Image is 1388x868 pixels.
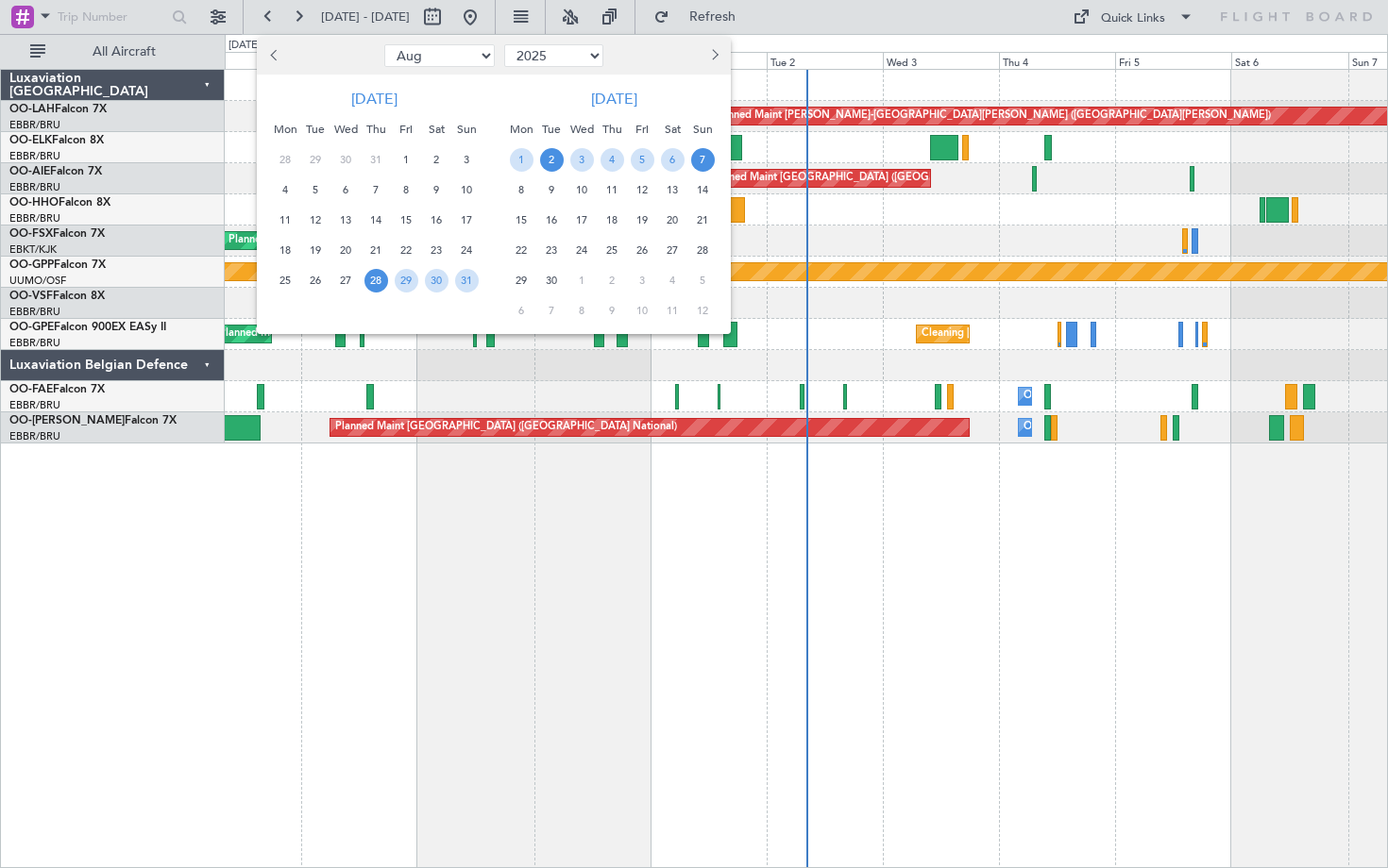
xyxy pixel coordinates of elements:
[300,265,330,295] div: 26-8-2025
[661,269,685,292] span: 4
[657,295,687,325] div: 11-10-2025
[270,175,300,205] div: 4-8-2025
[567,265,597,295] div: 1-10-2025
[304,178,328,202] span: 5
[425,178,449,202] span: 9
[334,239,358,262] span: 20
[451,265,482,295] div: 31-8-2025
[687,265,718,295] div: 5-10-2025
[627,175,657,205] div: 12-9-2025
[691,209,715,232] span: 21
[597,205,627,235] div: 18-9-2025
[661,299,685,323] span: 11
[361,205,391,235] div: 14-8-2025
[264,41,285,71] button: Previous month
[687,114,718,144] div: Sun
[270,114,300,144] div: Mon
[536,235,567,265] div: 23-9-2025
[691,239,715,262] span: 28
[506,175,536,205] div: 8-9-2025
[451,205,482,235] div: 17-8-2025
[304,148,328,172] span: 29
[536,205,567,235] div: 16-9-2025
[304,269,328,292] span: 26
[536,295,567,325] div: 7-10-2025
[627,205,657,235] div: 19-9-2025
[334,178,358,202] span: 6
[361,235,391,265] div: 21-8-2025
[687,205,718,235] div: 21-9-2025
[567,295,597,325] div: 8-10-2025
[334,148,358,172] span: 30
[601,178,624,202] span: 11
[330,114,361,144] div: Wed
[570,178,594,202] span: 10
[455,209,479,232] span: 17
[395,209,418,232] span: 15
[597,114,627,144] div: Thu
[540,239,564,262] span: 23
[274,178,297,202] span: 4
[570,269,594,292] span: 1
[567,205,597,235] div: 17-9-2025
[510,209,533,232] span: 15
[451,144,482,175] div: 3-8-2025
[536,114,567,144] div: Tue
[451,114,482,144] div: Sun
[304,209,328,232] span: 12
[300,205,330,235] div: 12-8-2025
[330,175,361,205] div: 6-8-2025
[391,265,421,295] div: 29-8-2025
[570,148,594,172] span: 3
[391,114,421,144] div: Fri
[601,269,624,292] span: 2
[627,114,657,144] div: Fri
[631,299,654,323] span: 10
[364,178,388,202] span: 7
[391,175,421,205] div: 8-8-2025
[687,175,718,205] div: 14-9-2025
[691,299,715,323] span: 12
[361,265,391,295] div: 28-8-2025
[300,175,330,205] div: 5-8-2025
[540,209,564,232] span: 16
[270,235,300,265] div: 18-8-2025
[570,239,594,262] span: 24
[425,269,449,292] span: 30
[504,44,603,67] select: Select year
[631,209,654,232] span: 19
[425,209,449,232] span: 16
[506,114,536,144] div: Mon
[631,178,654,202] span: 12
[597,295,627,325] div: 9-10-2025
[627,235,657,265] div: 26-9-2025
[657,144,687,175] div: 6-9-2025
[691,148,715,172] span: 7
[567,114,597,144] div: Wed
[391,235,421,265] div: 22-8-2025
[657,175,687,205] div: 13-9-2025
[421,205,451,235] div: 16-8-2025
[631,148,654,172] span: 5
[395,148,418,172] span: 1
[421,175,451,205] div: 9-8-2025
[627,144,657,175] div: 5-9-2025
[597,265,627,295] div: 2-10-2025
[703,41,724,71] button: Next month
[395,269,418,292] span: 29
[330,205,361,235] div: 13-8-2025
[540,269,564,292] span: 30
[536,144,567,175] div: 2-9-2025
[661,239,685,262] span: 27
[631,239,654,262] span: 26
[687,295,718,325] div: 12-10-2025
[451,175,482,205] div: 10-8-2025
[455,239,479,262] span: 24
[334,269,358,292] span: 27
[657,265,687,295] div: 4-10-2025
[300,144,330,175] div: 29-7-2025
[330,265,361,295] div: 27-8-2025
[395,178,418,202] span: 8
[270,265,300,295] div: 25-8-2025
[601,239,624,262] span: 25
